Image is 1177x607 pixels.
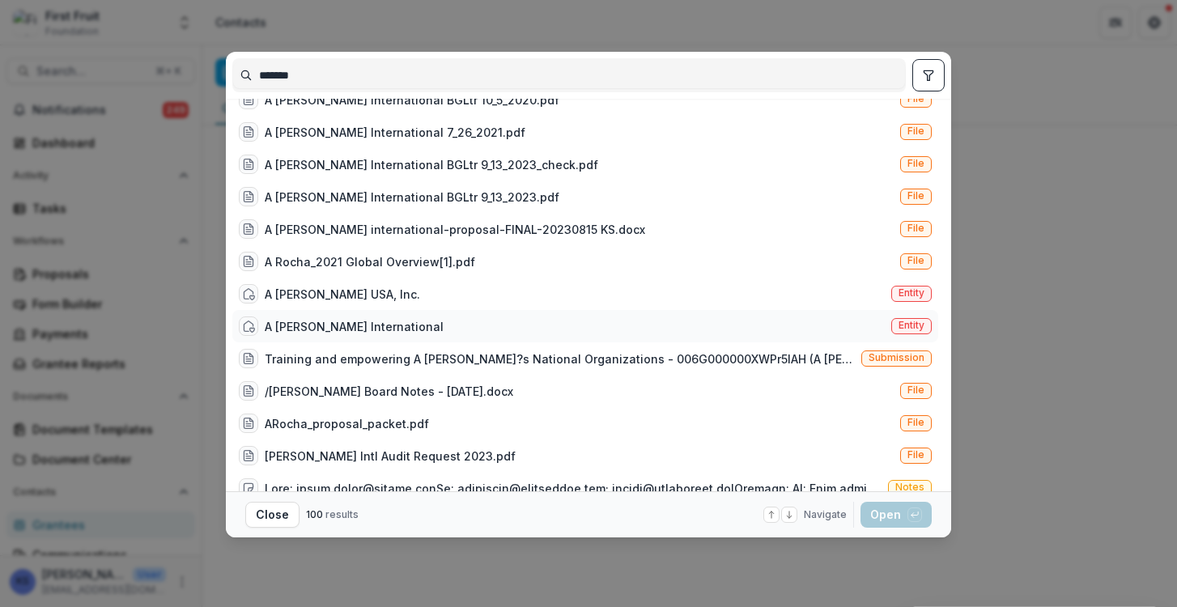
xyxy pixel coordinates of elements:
[907,223,924,234] span: File
[907,158,924,169] span: File
[869,352,924,363] span: Submission
[907,417,924,428] span: File
[899,287,924,299] span: Entity
[265,318,444,335] div: A [PERSON_NAME] International
[907,449,924,461] span: File
[265,156,598,173] div: A [PERSON_NAME] International BGLtr 9_13_2023_check.pdf
[907,384,924,396] span: File
[912,59,945,91] button: toggle filters
[907,125,924,137] span: File
[306,508,323,520] span: 100
[907,255,924,266] span: File
[265,91,559,108] div: A [PERSON_NAME] International BGLtr 10_5_2020.pdf
[860,502,932,528] button: Open
[907,190,924,202] span: File
[265,383,513,400] div: /[PERSON_NAME] Board Notes - [DATE].docx
[265,480,882,497] div: Lore: ipsum.dolor@sitame.conSe: adipiscin@elitseddoe.tem; incidi@utlaboreet.dolOremagn: Al: Enim ...
[804,507,847,522] span: Navigate
[245,502,300,528] button: Close
[265,253,475,270] div: A Rocha_2021 Global Overview[1].pdf
[265,124,525,141] div: A [PERSON_NAME] International 7_26_2021.pdf
[265,221,645,238] div: A [PERSON_NAME] international-proposal-FINAL-20230815 KS.docx
[265,350,855,367] div: Training and empowering A [PERSON_NAME]?s National Organizations - 006G000000XWPr5IAH (A [PERSON_...
[325,508,359,520] span: results
[265,189,559,206] div: A [PERSON_NAME] International BGLtr 9_13_2023.pdf
[265,286,420,303] div: A [PERSON_NAME] USA, Inc.
[265,448,516,465] div: [PERSON_NAME] Intl Audit Request 2023.pdf
[899,320,924,331] span: Entity
[265,415,429,432] div: ARocha_proposal_packet.pdf
[895,482,924,493] span: Notes
[907,93,924,104] span: File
